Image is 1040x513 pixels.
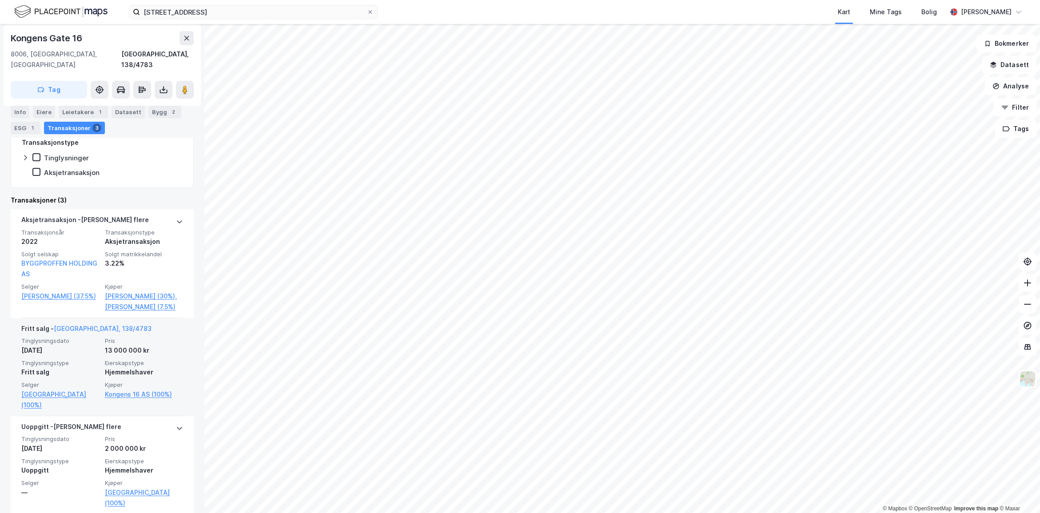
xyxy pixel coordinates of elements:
[140,5,367,19] input: Søk på adresse, matrikkel, gårdeiere, leietakere eller personer
[22,137,79,148] div: Transaksjonstype
[870,7,902,17] div: Mine Tags
[883,505,907,512] a: Mapbox
[54,325,152,332] a: [GEOGRAPHIC_DATA], 138/4783
[105,381,183,389] span: Kjøper
[21,251,100,258] span: Solgt selskap
[105,359,183,367] span: Eierskapstype
[21,457,100,465] span: Tinglysningstype
[105,389,183,400] a: Kongens 16 AS (100%)
[105,479,183,487] span: Kjøper
[21,337,100,345] span: Tinglysningsdato
[105,457,183,465] span: Eierskapstype
[169,107,178,116] div: 2
[11,31,84,45] div: Kongens Gate 16
[21,479,100,487] span: Selger
[59,106,108,118] div: Leietakere
[105,465,183,476] div: Hjemmelshaver
[21,291,100,302] a: [PERSON_NAME] (37.5%)
[105,258,183,269] div: 3.22%
[105,337,183,345] span: Pris
[11,81,87,99] button: Tag
[21,487,100,498] div: —
[105,229,183,236] span: Transaksjonstype
[21,229,100,236] span: Transaksjonsår
[954,505,998,512] a: Improve this map
[21,389,100,410] a: [GEOGRAPHIC_DATA] (100%)
[21,323,152,338] div: Fritt salg -
[21,381,100,389] span: Selger
[976,35,1036,52] button: Bokmerker
[92,123,101,132] div: 3
[105,367,183,378] div: Hjemmelshaver
[28,123,37,132] div: 1
[1019,370,1036,387] img: Z
[105,236,183,247] div: Aksjetransaksjon
[921,7,937,17] div: Bolig
[21,236,100,247] div: 2022
[21,465,100,476] div: Uoppgitt
[44,154,89,162] div: Tinglysninger
[105,251,183,258] span: Solgt matrikkelandel
[21,259,97,278] a: BYGGPROFFEN HOLDING AS
[121,49,194,70] div: [GEOGRAPHIC_DATA], 138/4783
[21,367,100,378] div: Fritt salg
[21,422,121,436] div: Uoppgitt - [PERSON_NAME] flere
[14,4,108,20] img: logo.f888ab2527a4732fd821a326f86c7f29.svg
[105,443,183,454] div: 2 000 000 kr
[11,195,194,206] div: Transaksjoner (3)
[21,359,100,367] span: Tinglysningstype
[96,107,104,116] div: 1
[21,283,100,290] span: Selger
[112,106,145,118] div: Datasett
[105,291,183,302] a: [PERSON_NAME] (30%),
[44,122,105,134] div: Transaksjoner
[105,487,183,509] a: [GEOGRAPHIC_DATA] (100%)
[148,106,181,118] div: Bygg
[995,120,1036,138] button: Tags
[982,56,1036,74] button: Datasett
[21,345,100,356] div: [DATE]
[11,49,121,70] div: 8006, [GEOGRAPHIC_DATA], [GEOGRAPHIC_DATA]
[21,215,149,229] div: Aksjetransaksjon - [PERSON_NAME] flere
[11,106,29,118] div: Info
[11,122,40,134] div: ESG
[985,77,1036,95] button: Analyse
[105,435,183,443] span: Pris
[994,99,1036,116] button: Filter
[105,345,183,356] div: 13 000 000 kr
[996,470,1040,513] iframe: Chat Widget
[44,168,100,177] div: Aksjetransaksjon
[996,470,1040,513] div: Kontrollprogram for chat
[33,106,55,118] div: Eiere
[105,283,183,290] span: Kjøper
[105,302,183,312] a: [PERSON_NAME] (7.5%)
[961,7,1012,17] div: [PERSON_NAME]
[838,7,850,17] div: Kart
[21,443,100,454] div: [DATE]
[21,435,100,443] span: Tinglysningsdato
[909,505,952,512] a: OpenStreetMap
